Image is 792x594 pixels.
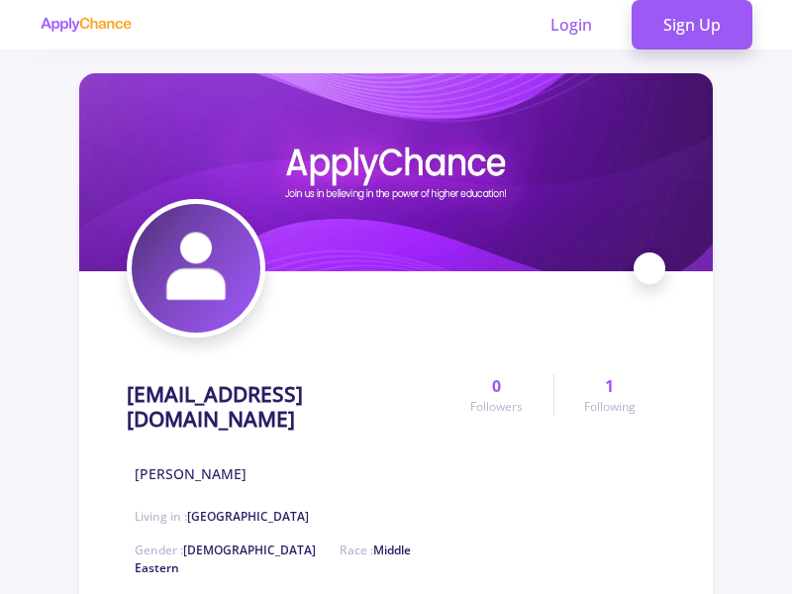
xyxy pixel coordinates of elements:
a: 1Following [553,374,665,416]
span: [DEMOGRAPHIC_DATA] [183,542,316,558]
span: 0 [492,374,501,398]
span: [GEOGRAPHIC_DATA] [187,508,309,525]
span: Living in : [135,508,309,525]
span: 1 [605,374,614,398]
span: Race : [135,542,411,576]
span: Gender : [135,542,316,558]
img: sym1374@gmail.comavatar [132,204,260,333]
span: [PERSON_NAME] [135,463,247,484]
span: Following [584,398,636,416]
a: 0Followers [441,374,552,416]
img: applychance logo text only [40,17,132,33]
img: sym1374@gmail.comcover image [79,73,713,271]
h1: [EMAIL_ADDRESS][DOMAIN_NAME] [127,382,441,432]
span: Followers [470,398,523,416]
span: Middle Eastern [135,542,411,576]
